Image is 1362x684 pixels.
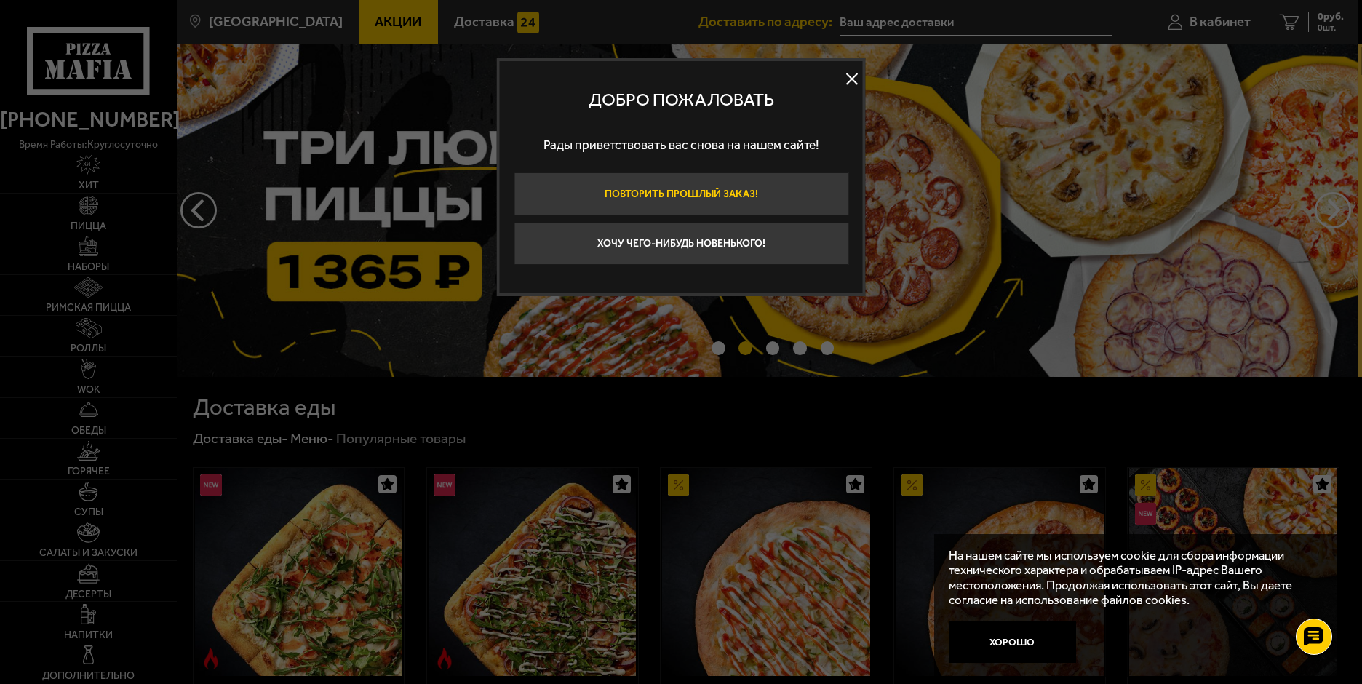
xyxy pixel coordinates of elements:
button: Хочу чего-нибудь новенького! [514,223,848,266]
p: Рады приветствовать вас снова на нашем сайте! [514,124,848,166]
button: Повторить прошлый заказ! [514,172,848,215]
p: Добро пожаловать [514,89,848,110]
p: На нашем сайте мы используем cookie для сбора информации технического характера и обрабатываем IP... [949,548,1321,607]
button: Хорошо [949,621,1077,664]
